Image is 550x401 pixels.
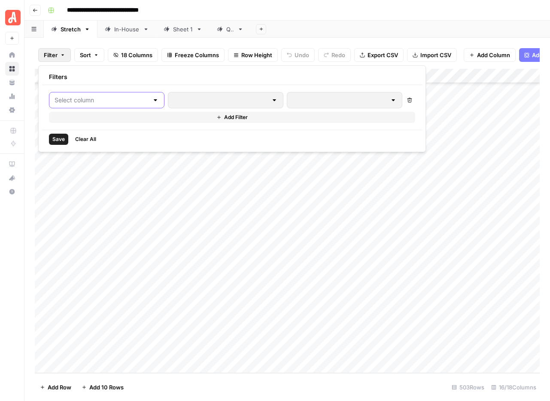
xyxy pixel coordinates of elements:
[5,185,19,199] button: Help + Support
[55,96,149,104] input: Select column
[226,25,234,34] div: QA
[5,10,21,25] img: Angi Logo
[114,25,140,34] div: In-House
[5,48,19,62] a: Home
[175,51,219,59] span: Freeze Columns
[5,7,19,28] button: Workspace: Angi
[48,383,71,392] span: Add Row
[6,171,18,184] div: What's new?
[76,380,129,394] button: Add 10 Rows
[38,65,426,152] div: Filter
[318,48,351,62] button: Redo
[281,48,315,62] button: Undo
[5,157,19,171] a: AirOps Academy
[173,25,193,34] div: Sheet 1
[407,48,457,62] button: Import CSV
[161,48,225,62] button: Freeze Columns
[5,171,19,185] button: What's new?
[295,51,309,59] span: Undo
[241,51,272,59] span: Row Height
[108,48,158,62] button: 18 Columns
[331,51,345,59] span: Redo
[49,112,415,123] button: Add Filter
[156,21,210,38] a: Sheet 1
[44,51,58,59] span: Filter
[42,69,422,85] div: Filters
[75,135,96,143] span: Clear All
[72,134,100,145] button: Clear All
[5,62,19,76] a: Browse
[44,21,97,38] a: Stretch
[420,51,451,59] span: Import CSV
[224,113,248,121] span: Add Filter
[80,51,91,59] span: Sort
[488,380,540,394] div: 16/18 Columns
[5,103,19,117] a: Settings
[5,89,19,103] a: Usage
[49,134,68,145] button: Save
[354,48,404,62] button: Export CSV
[121,51,152,59] span: 18 Columns
[464,48,516,62] button: Add Column
[448,380,488,394] div: 503 Rows
[368,51,398,59] span: Export CSV
[97,21,156,38] a: In-House
[61,25,81,34] div: Stretch
[89,383,124,392] span: Add 10 Rows
[210,21,251,38] a: QA
[5,76,19,89] a: Your Data
[228,48,278,62] button: Row Height
[74,48,104,62] button: Sort
[477,51,510,59] span: Add Column
[38,48,71,62] button: Filter
[52,135,65,143] span: Save
[35,380,76,394] button: Add Row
